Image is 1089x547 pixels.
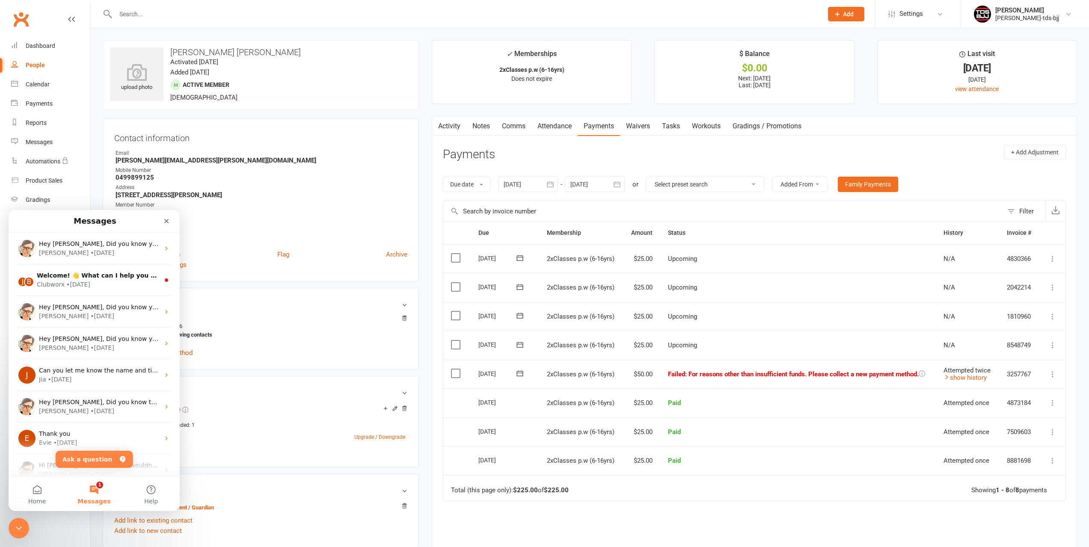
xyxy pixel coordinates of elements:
[513,486,538,494] strong: $225.00
[9,518,29,538] iframe: Intercom live chat
[10,220,27,237] div: Profile image for Evie
[116,235,407,243] div: Location
[116,316,403,323] strong: Bank account
[443,177,490,192] button: Due date
[11,190,90,210] a: Gradings
[999,302,1039,331] td: 1810960
[660,222,936,244] th: Status
[114,299,407,309] h3: Wallet
[28,70,56,79] div: Clubworx
[39,165,63,174] div: • [DATE]
[996,486,1009,494] strong: 1 - 8
[10,125,27,142] img: Profile image for Emily
[668,399,681,407] span: Paid
[739,48,770,64] div: $ Balance
[170,94,237,101] span: [DEMOGRAPHIC_DATA]
[668,255,697,263] span: Upcoming
[354,434,405,440] a: Upgrade / Downgrade
[58,70,82,79] div: • [DATE]
[114,526,182,536] a: Add link to new contact
[547,457,614,464] span: 2xClasses p.w (6-16yrs)
[116,218,407,226] div: Date of Birth
[113,414,407,421] div: —
[999,244,1039,273] td: 4830366
[668,428,681,436] span: Paid
[885,64,1069,73] div: [DATE]
[466,116,496,136] a: Notes
[9,210,180,511] iframe: Intercom live chat
[11,94,90,113] a: Payments
[971,487,1047,494] div: Showing of payments
[11,133,90,152] a: Messages
[20,288,37,294] span: Home
[9,67,19,77] div: J
[668,370,919,378] span: Failed
[116,149,407,157] div: Email
[828,7,864,21] button: Add
[26,119,47,126] div: Reports
[944,428,989,436] span: Attempted once
[82,133,106,142] div: • [DATE]
[30,157,283,164] span: Can you let me know the name and time of the class they tried to book into please?
[668,341,697,349] span: Upcoming
[114,485,407,495] h3: Family Members
[623,331,660,360] td: $25.00
[578,116,620,136] a: Payments
[386,249,407,260] a: Archive
[1003,201,1045,222] button: Filter
[686,116,727,136] a: Workouts
[82,260,106,269] div: • [DATE]
[999,417,1039,446] td: 7509603
[623,244,660,273] td: $25.00
[544,486,569,494] strong: $225.00
[30,165,38,174] div: Jia
[995,6,1059,14] div: [PERSON_NAME]
[531,116,578,136] a: Attendance
[26,196,50,203] div: Gradings
[656,116,686,136] a: Tasks
[944,457,989,464] span: Attempted once
[114,387,407,397] h3: Membership
[623,302,660,331] td: $25.00
[26,100,53,107] div: Payments
[507,48,557,64] div: Memberships
[547,255,614,263] span: 2xClasses p.w (6-16yrs)
[136,288,149,294] span: Help
[668,313,697,320] span: Upcoming
[999,222,1039,244] th: Invoice #
[30,102,80,111] div: [PERSON_NAME]
[11,56,90,75] a: People
[10,157,27,174] div: Profile image for Jia
[10,188,27,205] img: Profile image for Emily
[30,252,935,259] span: Hi [PERSON_NAME], Clubworx wouldn’t be in business without customers like you! Can you please sha...
[623,388,660,417] td: $25.00
[110,47,412,57] h3: [PERSON_NAME] [PERSON_NAME]
[623,417,660,446] td: $25.00
[10,93,27,110] img: Profile image for Emily
[539,222,623,244] th: Membership
[662,75,846,89] p: Next: [DATE] Last: [DATE]
[82,38,106,47] div: • [DATE]
[974,6,991,23] img: thumb_image1696914579.png
[885,75,1069,84] div: [DATE]
[471,222,539,244] th: Due
[47,241,125,258] button: Ask a question
[26,139,53,145] div: Messages
[1019,206,1034,216] div: Filter
[82,102,106,111] div: • [DATE]
[478,396,518,409] div: [DATE]
[1015,486,1019,494] strong: 8
[451,487,569,494] div: Total (this page only): of
[999,331,1039,360] td: 8548749
[183,81,229,88] span: Active member
[662,64,846,73] div: $0.00
[30,38,80,47] div: [PERSON_NAME]
[30,228,43,237] div: Evie
[944,341,955,349] span: N/A
[116,174,407,181] strong: 0499899125
[995,14,1059,22] div: [PERSON_NAME]-tds-bjj
[843,11,854,18] span: Add
[116,157,407,164] strong: [PERSON_NAME][EMAIL_ADDRESS][PERSON_NAME][DOMAIN_NAME]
